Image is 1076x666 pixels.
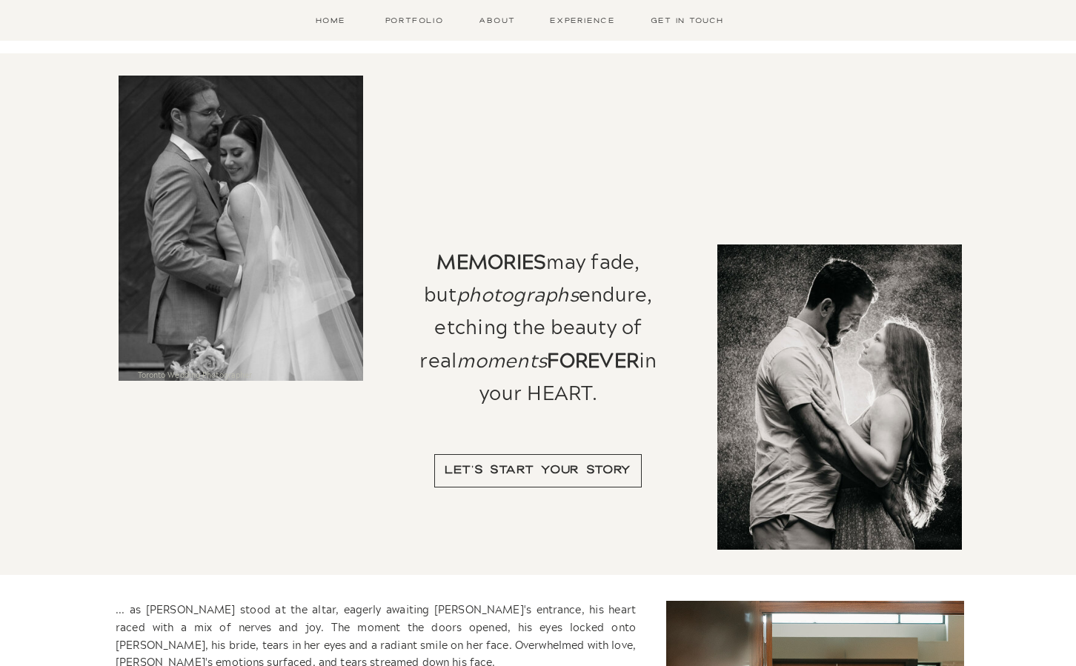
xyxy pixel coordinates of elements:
[456,279,579,308] i: photographs
[382,14,447,27] a: Portfolio
[124,369,265,382] p: Toronto Wedding Photographer
[456,344,547,374] i: moments
[445,461,631,477] b: Let's Start Your Story
[547,344,639,374] b: FOREVER
[646,14,728,27] a: Get in Touch
[476,14,519,27] a: About
[193,6,882,30] a: Enter Our 2026 Contest for a Chance to Win Big!
[547,14,618,27] a: Experience
[436,246,546,276] b: MEMORIES
[307,14,353,27] a: Home
[434,453,642,487] a: Let's Start Your Story
[404,244,673,381] p: may fade, but endure, etching the beauty of real in your HEART.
